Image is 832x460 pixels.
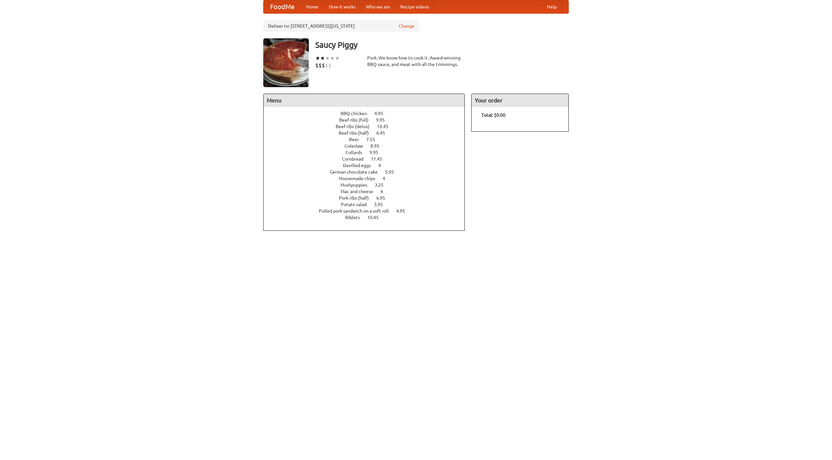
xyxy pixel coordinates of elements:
div: Pork. We know how to cook it. Award-winning BBQ sauce, and meat with all the trimmings. [367,55,465,68]
h4: Menu [264,94,464,107]
span: 9.95 [376,117,391,123]
a: Hushpuppies 3.25 [341,182,396,188]
div: Deliver to: [STREET_ADDRESS][US_STATE] [263,20,419,32]
span: Beef ribs (delux) [336,124,376,129]
span: Mac and cheese [341,189,380,194]
span: 10.45 [367,215,385,220]
span: Pulled pork sandwich on a soft roll [319,208,395,214]
a: Cornbread 11.45 [342,156,394,162]
span: Beer [349,137,365,142]
li: $ [322,62,325,69]
a: Pulled pork sandwich on a soft roll 4.95 [319,208,417,214]
a: Coleslaw 8.95 [344,143,391,149]
span: 3.95 [374,202,389,207]
span: 6.45 [376,130,392,136]
a: German chocolate cake 5.95 [330,169,406,175]
span: Cornbread [342,156,370,162]
span: Collards [345,150,369,155]
span: Beef ribs (half) [339,130,375,136]
li: ★ [320,55,325,62]
h4: Your order [472,94,568,107]
a: Home [301,0,324,13]
li: ★ [315,55,320,62]
a: Beer 7.55 [349,137,387,142]
span: 10.45 [377,124,395,129]
li: ★ [330,55,335,62]
a: Riblets 10.45 [345,215,391,220]
span: 4 [378,163,387,168]
a: Pork ribs (half) 6.95 [339,195,397,201]
span: 6 [381,189,390,194]
span: Beef ribs (full) [339,117,375,123]
a: Recipe videos [395,0,434,13]
span: 8.95 [370,143,386,149]
span: 9.95 [370,150,385,155]
span: Coleslaw [344,143,370,149]
a: Beef ribs (full) 9.95 [339,117,397,123]
a: Who we are [361,0,395,13]
li: $ [315,62,318,69]
span: 4 [383,176,392,181]
img: angular.jpg [263,38,309,87]
span: German chocolate cake [330,169,384,175]
span: 4.95 [396,208,411,214]
span: Riblets [345,215,366,220]
h3: Saucy Piggy [315,38,569,51]
a: Mac and cheese 6 [341,189,395,194]
span: 5.95 [385,169,400,175]
a: BBQ chicken 4.95 [341,111,395,116]
a: Beef ribs (delux) 10.45 [336,124,400,129]
b: Total: $0.00 [481,112,505,118]
li: $ [328,62,331,69]
span: BBQ chicken [341,111,373,116]
span: Housemade chips [339,176,382,181]
a: FoodMe [264,0,301,13]
span: 4.95 [374,111,390,116]
span: Pork ribs (half) [339,195,375,201]
li: ★ [335,55,340,62]
li: ★ [325,55,330,62]
span: 7.55 [366,137,382,142]
a: Collards 9.95 [345,150,390,155]
a: Housemade chips 4 [339,176,397,181]
a: Potato salad 3.95 [341,202,395,207]
a: Devilled eggs 4 [343,163,393,168]
li: $ [318,62,322,69]
span: Potato salad [341,202,373,207]
span: 3.25 [375,182,390,188]
span: Hushpuppies [341,182,374,188]
a: Beef ribs (half) 6.45 [339,130,397,136]
a: How it works [324,0,361,13]
a: Help [542,0,562,13]
span: Devilled eggs [343,163,377,168]
span: 11.45 [371,156,389,162]
a: Change [399,23,414,29]
li: $ [325,62,328,69]
span: 6.95 [376,195,392,201]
